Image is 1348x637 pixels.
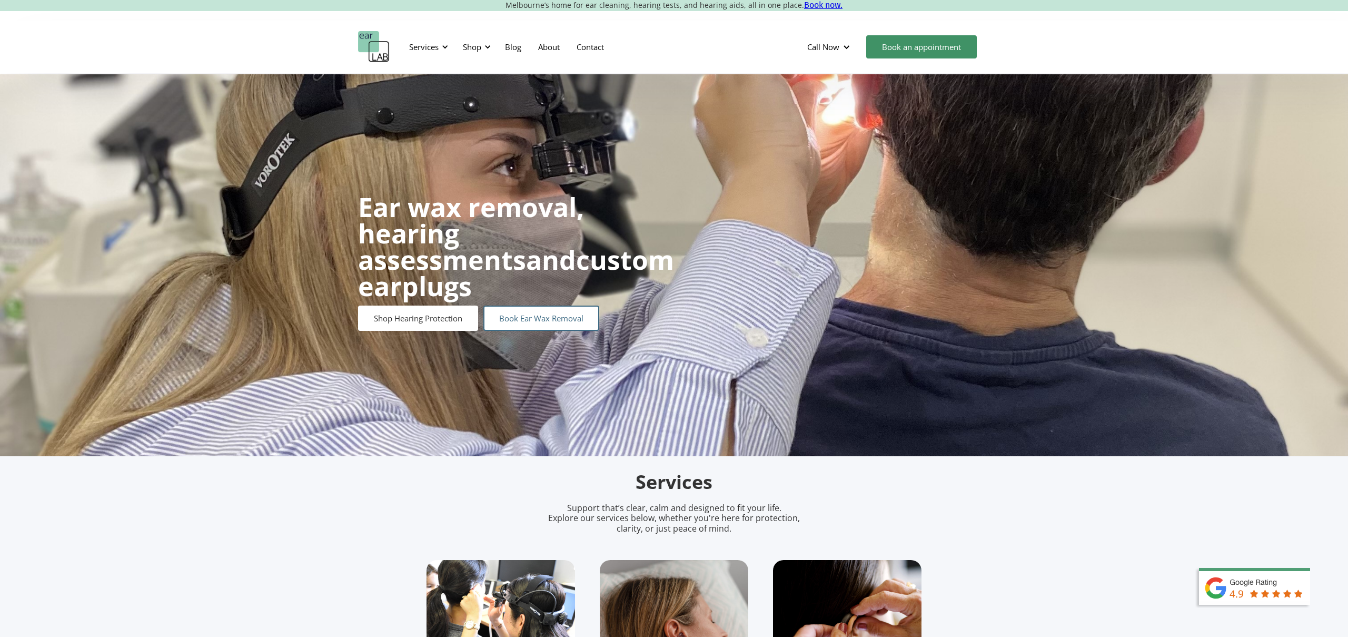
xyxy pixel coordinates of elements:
a: Contact [568,32,612,62]
a: Blog [497,32,530,62]
div: Call Now [799,31,861,63]
div: Shop [463,42,481,52]
div: Services [409,42,439,52]
strong: Ear wax removal, hearing assessments [358,189,584,278]
h2: Services [427,470,921,495]
a: Book Ear Wax Removal [483,306,599,331]
a: home [358,31,390,63]
a: About [530,32,568,62]
p: Support that’s clear, calm and designed to fit your life. Explore our services below, whether you... [534,503,814,534]
div: Services [403,31,451,63]
a: Shop Hearing Protection [358,306,478,331]
h1: and [358,194,674,299]
a: Book an appointment [866,35,977,58]
div: Shop [457,31,494,63]
div: Call Now [807,42,839,52]
strong: custom earplugs [358,242,674,304]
